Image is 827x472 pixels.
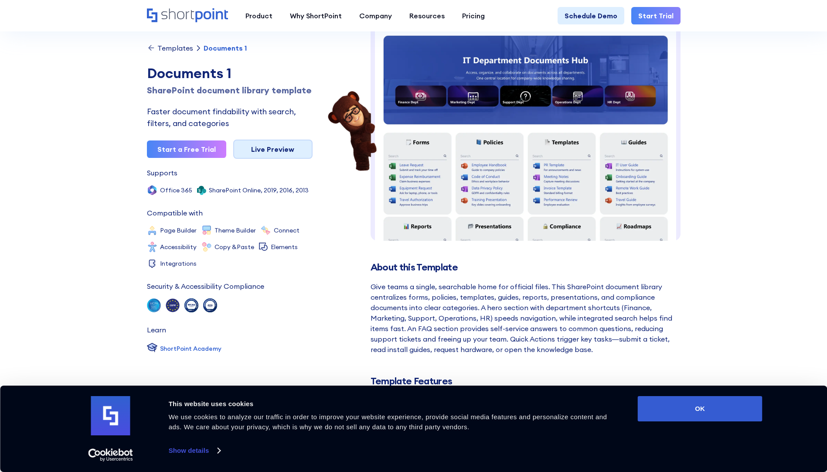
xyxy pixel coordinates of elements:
[351,7,401,24] a: Company
[147,63,313,84] div: Documents 1
[160,260,197,267] div: Integrations
[371,376,681,386] h2: Template Features
[160,227,197,233] div: Page Builder
[147,84,313,97] h1: SharePoint document library template
[72,448,149,462] a: Usercentrics Cookiebot - opens in a new window
[160,344,221,353] div: ShortPoint Academy
[147,326,166,333] div: Learn
[401,7,453,24] a: Resources
[237,7,281,24] a: Product
[147,44,193,52] a: Templates
[147,106,313,129] div: Faster document findability with search, filters, and categories
[147,283,264,290] div: Security & Accessibility Compliance
[281,7,351,24] a: Why ShortPoint
[558,7,624,24] a: Schedule Demo
[157,44,193,51] div: Templates
[271,244,298,250] div: Elements
[204,44,247,51] div: Documents 1
[147,298,161,312] img: soc 2
[274,227,299,233] div: Connect
[638,396,762,421] button: OK
[462,10,485,21] div: Pricing
[160,244,197,250] div: Accessibility
[169,413,607,431] span: We use cookies to analyze our traffic in order to improve your website experience, provide social...
[371,281,681,355] div: Give teams a single, searchable home for official files. This SharePoint document library central...
[169,399,618,409] div: This website uses cookies
[453,7,493,24] a: Pricing
[214,227,256,233] div: Theme Builder
[409,10,445,21] div: Resources
[233,140,313,159] a: Live Preview
[169,444,220,457] a: Show details
[147,140,226,158] a: Start a Free Trial
[147,169,177,176] div: Supports
[147,342,221,355] a: ShortPoint Academy
[209,187,309,193] div: SharePoint Online, 2019, 2016, 2013
[359,10,392,21] div: Company
[147,209,203,216] div: Compatible with
[290,10,342,21] div: Why ShortPoint
[371,262,681,273] h2: About this Template
[160,187,192,193] div: Office 365
[245,10,272,21] div: Product
[147,8,228,23] a: Home
[214,244,254,250] div: Copy &Paste
[631,7,681,24] a: Start Trial
[91,396,130,435] img: logo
